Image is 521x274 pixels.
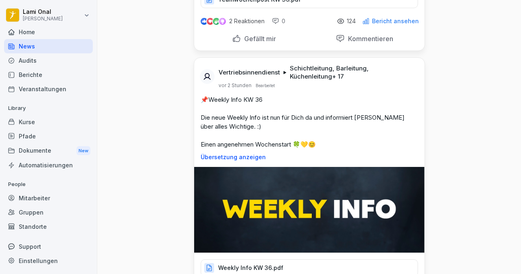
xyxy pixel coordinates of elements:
p: Gefällt mir [241,35,276,43]
p: Lami Onal [23,9,63,15]
p: Bericht ansehen [372,18,419,24]
a: Standorte [4,219,93,234]
p: Library [4,102,93,115]
a: Kurse [4,115,93,129]
p: Bearbeitet [256,82,275,89]
a: Einstellungen [4,254,93,268]
p: 124 [347,18,356,24]
p: 📌Weekly Info KW 36 Die neue Weekly Info ist nun für Dich da und informiert [PERSON_NAME] über all... [201,95,418,149]
p: Kommentieren [345,35,393,43]
img: love [207,18,213,24]
p: People [4,178,93,191]
a: Home [4,25,93,39]
img: vrlianrkvorw1zudaijqpceu.png [194,167,425,253]
a: Automatisierungen [4,158,93,172]
img: like [201,18,207,24]
div: Dokumente [4,143,93,158]
p: vor 2 Stunden [219,82,252,89]
a: Audits [4,53,93,68]
a: News [4,39,93,53]
div: 0 [272,17,285,25]
p: Vertriebsinnendienst [219,68,280,77]
a: Mitarbeiter [4,191,93,205]
img: celebrate [213,18,220,25]
div: New [77,146,90,156]
p: 2 Reaktionen [229,18,265,24]
p: Schichtleitung, Barleitung, Küchenleitung + 17 [290,64,415,81]
p: Weekly Info KW 36.pdf [218,264,283,272]
p: Übersetzung anzeigen [201,154,418,160]
img: inspiring [219,18,226,25]
a: DokumenteNew [4,143,93,158]
a: Gruppen [4,205,93,219]
a: Veranstaltungen [4,82,93,96]
div: Support [4,239,93,254]
a: Pfade [4,129,93,143]
p: [PERSON_NAME] [23,16,63,22]
a: Berichte [4,68,93,82]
